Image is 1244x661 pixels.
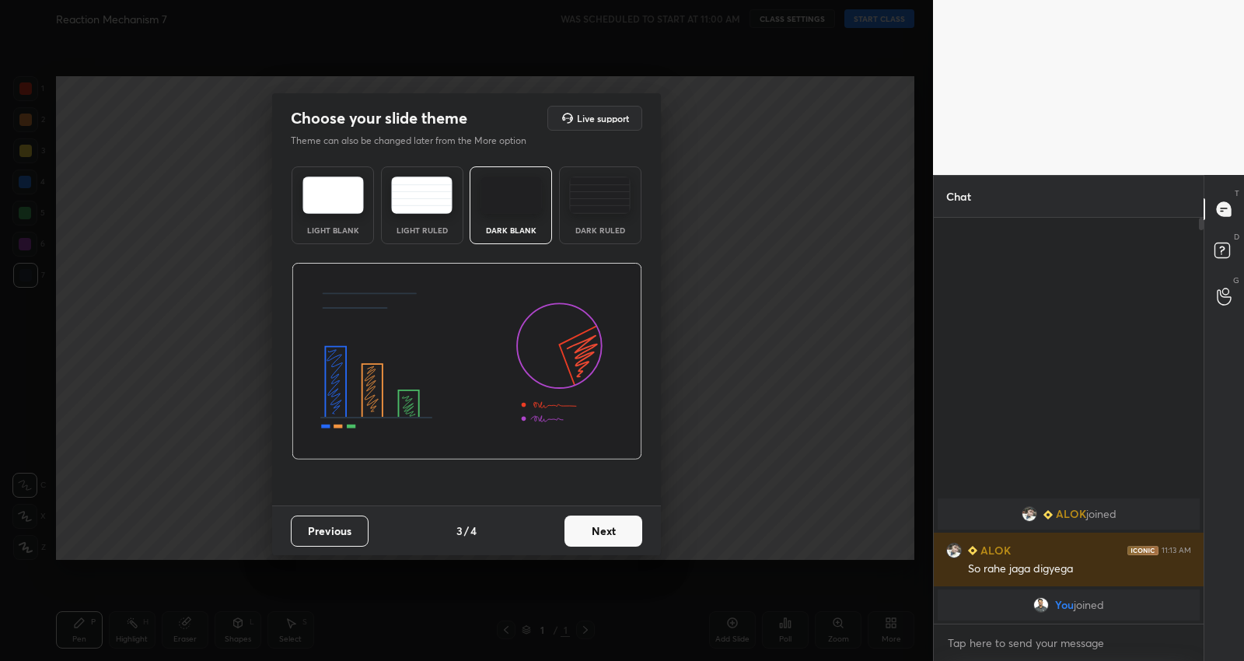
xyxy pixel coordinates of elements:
button: Next [564,516,642,547]
div: Light Blank [302,226,364,234]
div: Dark Ruled [569,226,631,234]
p: G [1233,275,1239,286]
div: So rahe jaga digyega [968,561,1191,577]
h4: 3 [456,523,463,539]
h4: / [464,523,469,539]
span: joined [1074,599,1104,611]
h4: 4 [470,523,477,539]
img: darkRuledTheme.de295e13.svg [569,177,631,214]
img: 8bde531fbe72457481133210b67649f5.jpg [1022,506,1037,522]
img: iconic-dark.1390631f.png [1127,546,1158,555]
p: Theme can also be changed later from the More option [291,134,543,148]
p: Chat [934,176,984,217]
p: T [1235,187,1239,199]
div: Dark Blank [480,226,542,234]
div: Light Ruled [391,226,453,234]
img: Learner_Badge_beginner_1_8b307cf2a0.svg [1043,510,1053,519]
img: lightRuledTheme.5fabf969.svg [391,177,453,214]
img: darkTheme.f0cc69e5.svg [480,177,542,214]
img: darkThemeBanner.d06ce4a2.svg [292,263,642,460]
span: ALOK [1056,508,1086,520]
img: e5c6b02f252e48818ca969f1ceb0ca82.jpg [1033,597,1049,613]
span: joined [1086,508,1116,520]
div: 11:13 AM [1162,546,1191,555]
p: D [1234,231,1239,243]
h6: ALOK [977,542,1011,558]
h2: Choose your slide theme [291,108,467,128]
span: You [1055,599,1074,611]
img: 8bde531fbe72457481133210b67649f5.jpg [946,543,962,558]
div: grid [934,495,1204,624]
img: Learner_Badge_beginner_1_8b307cf2a0.svg [968,546,977,555]
h5: Live support [577,114,629,123]
img: lightTheme.e5ed3b09.svg [302,177,364,214]
button: Previous [291,516,369,547]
